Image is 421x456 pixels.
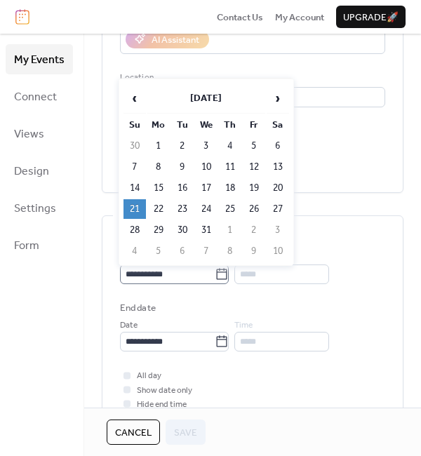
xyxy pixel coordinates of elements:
span: Time [234,318,253,333]
span: Upgrade 🚀 [343,11,399,25]
th: Mo [147,115,170,135]
img: logo [15,9,29,25]
td: 19 [243,178,265,198]
span: Show date only [137,384,192,398]
span: Hide end time [137,398,187,412]
td: 12 [243,157,265,177]
td: 11 [219,157,241,177]
td: 20 [267,178,289,198]
td: 7 [195,241,218,261]
td: 25 [219,199,241,219]
a: Views [6,119,73,149]
a: My Events [6,44,73,74]
span: Form [14,235,39,257]
a: Connect [6,81,73,112]
td: 13 [267,157,289,177]
td: 4 [219,136,241,156]
th: Fr [243,115,265,135]
td: 1 [147,136,170,156]
td: 10 [195,157,218,177]
th: Th [219,115,241,135]
td: 23 [171,199,194,219]
td: 26 [243,199,265,219]
button: Cancel [107,420,160,445]
td: 30 [171,220,194,240]
span: Cancel [115,426,152,440]
td: 28 [123,220,146,240]
td: 22 [147,199,170,219]
button: Upgrade🚀 [336,6,406,28]
td: 5 [147,241,170,261]
td: 9 [171,157,194,177]
td: 27 [267,199,289,219]
div: Location [120,71,382,85]
td: 30 [123,136,146,156]
span: Views [14,123,44,145]
span: My Account [275,11,324,25]
td: 3 [267,220,289,240]
td: 15 [147,178,170,198]
a: My Account [275,10,324,24]
span: › [267,84,288,112]
td: 8 [147,157,170,177]
td: 18 [219,178,241,198]
a: Design [6,156,73,186]
td: 3 [195,136,218,156]
td: 6 [267,136,289,156]
td: 31 [195,220,218,240]
td: 2 [243,220,265,240]
td: 5 [243,136,265,156]
td: 1 [219,220,241,240]
th: Sa [267,115,289,135]
span: Date [120,318,138,333]
td: 2 [171,136,194,156]
th: Su [123,115,146,135]
a: Settings [6,193,73,223]
td: 17 [195,178,218,198]
span: ‹ [124,84,145,112]
td: 9 [243,241,265,261]
td: 4 [123,241,146,261]
td: 29 [147,220,170,240]
td: 8 [219,241,241,261]
span: My Events [14,49,65,71]
td: 6 [171,241,194,261]
a: Form [6,230,73,260]
td: 10 [267,241,289,261]
span: Connect [14,86,57,108]
td: 7 [123,157,146,177]
span: Settings [14,198,56,220]
th: Tu [171,115,194,135]
span: Contact Us [217,11,263,25]
div: End date [120,301,156,315]
span: Design [14,161,49,182]
th: We [195,115,218,135]
td: 16 [171,178,194,198]
span: All day [137,369,161,383]
td: 21 [123,199,146,219]
th: [DATE] [147,83,265,114]
a: Contact Us [217,10,263,24]
td: 24 [195,199,218,219]
td: 14 [123,178,146,198]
